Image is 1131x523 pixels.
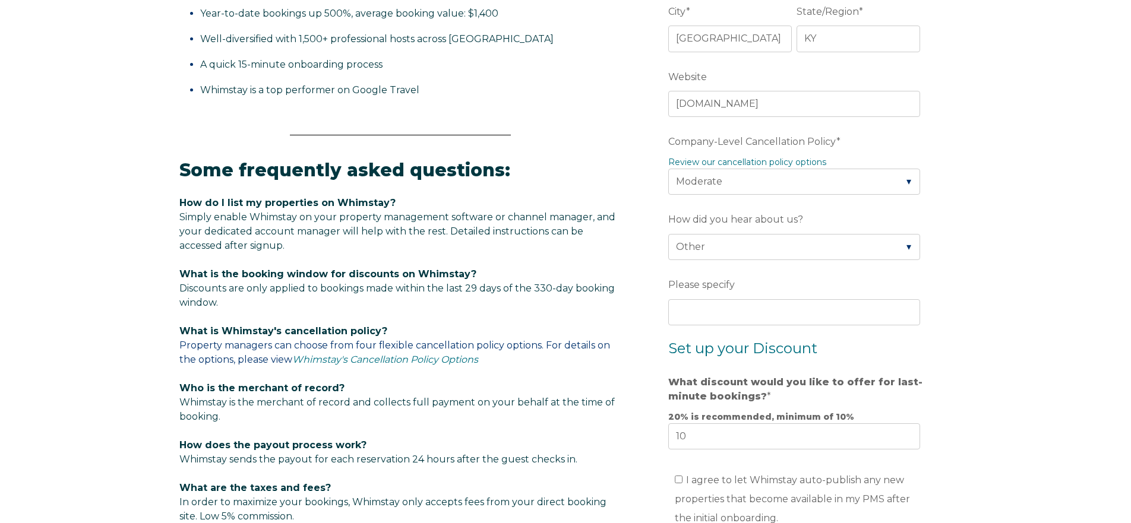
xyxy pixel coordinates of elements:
[668,132,836,151] span: Company-Level Cancellation Policy
[179,482,331,493] span: What are the taxes and fees?
[675,476,683,483] input: I agree to let Whimstay auto-publish any new properties that become available in my PMS after the...
[179,382,345,394] span: Who is the merchant of record?
[292,354,478,365] a: Whimstay's Cancellation Policy Options
[179,159,510,181] span: Some frequently asked questions:
[668,157,826,167] a: Review our cancellation policy options
[668,68,707,86] span: Website
[797,2,859,21] span: State/Region
[179,325,387,337] span: What is Whimstay's cancellation policy?
[179,454,577,465] span: Whimstay sends the payout for each reservation 24 hours after the guest checks in.
[179,482,606,522] span: In order to maximize your bookings, Whimstay only accepts fees from your direct booking site. Low...
[668,210,803,229] span: How did you hear about us?
[179,397,615,422] span: Whimstay is the merchant of record and collects full payment on your behalf at the time of booking.
[179,283,615,308] span: Discounts are only applied to bookings made within the last 29 days of the 330-day booking window.
[668,275,735,294] span: Please specify
[179,268,476,280] span: What is the booking window for discounts on Whimstay?
[668,340,817,357] span: Set up your Discount
[668,411,854,422] strong: 20% is recommended, minimum of 10%
[200,59,383,70] span: A quick 15-minute onboarding process
[200,33,554,45] span: Well-diversified with 1,500+ professional hosts across [GEOGRAPHIC_DATA]
[179,197,396,208] span: How do I list my properties on Whimstay?
[668,376,923,402] strong: What discount would you like to offer for last-minute bookings?
[179,439,367,451] span: How does the payout process work?
[179,211,615,251] span: Simply enable Whimstay on your property management software or channel manager, and your dedicate...
[668,2,686,21] span: City
[200,8,498,19] span: Year-to-date bookings up 500%, average booking value: $1,400
[179,324,621,367] p: Property managers can choose from four flexible cancellation policy options. For details on the o...
[200,84,419,96] span: Whimstay is a top performer on Google Travel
